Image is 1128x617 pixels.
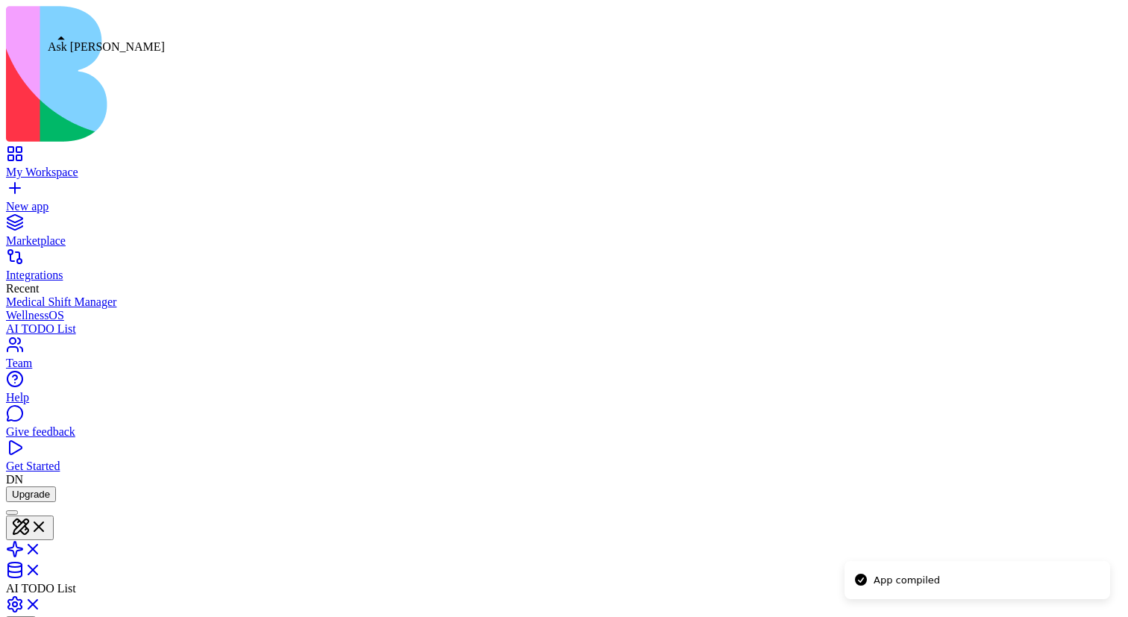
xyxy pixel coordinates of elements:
[6,460,1122,473] div: Get Started
[6,343,1122,370] a: Team
[6,425,1122,439] div: Give feedback
[6,487,56,500] a: Upgrade
[874,573,940,588] div: App compiled
[6,6,606,142] img: logo
[6,309,1122,322] a: WellnessOS
[6,582,76,595] span: AI TODO List
[6,473,23,486] span: DN
[12,72,212,99] h1: My Tasks
[6,282,39,295] span: Recent
[6,322,1122,336] a: AI TODO List
[6,166,1122,179] div: My Workspace
[6,255,1122,282] a: Integrations
[6,486,56,502] button: Upgrade
[6,378,1122,404] a: Help
[6,357,1122,370] div: Team
[6,234,1122,248] div: Marketplace
[6,221,1122,248] a: Marketplace
[6,200,1122,213] div: New app
[6,391,1122,404] div: Help
[6,269,1122,282] div: Integrations
[48,40,165,54] div: Ask [PERSON_NAME]
[12,102,212,120] p: 0 tasks total
[6,295,1122,309] a: Medical Shift Manager
[51,13,157,34] h1: AI TODO List
[6,412,1122,439] a: Give feedback
[6,152,1122,179] a: My Workspace
[6,187,1122,213] a: New app
[6,446,1122,473] a: Get Started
